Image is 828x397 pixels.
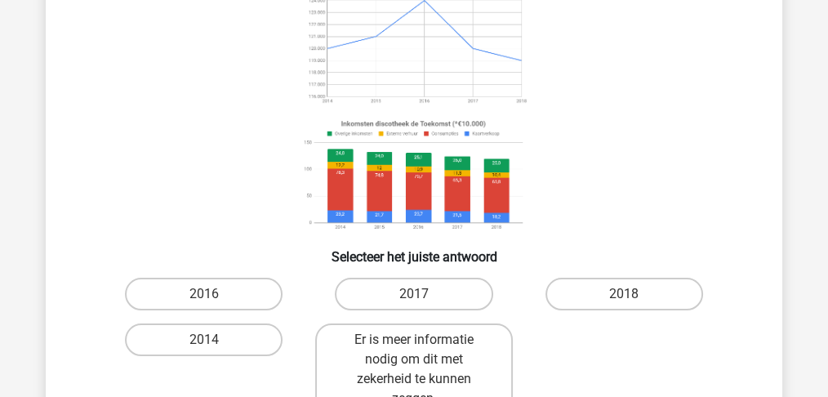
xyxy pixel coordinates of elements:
label: 2014 [125,323,283,356]
h6: Selecteer het juiste antwoord [72,236,756,265]
label: 2017 [335,278,492,310]
label: 2016 [125,278,283,310]
label: 2018 [545,278,703,310]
